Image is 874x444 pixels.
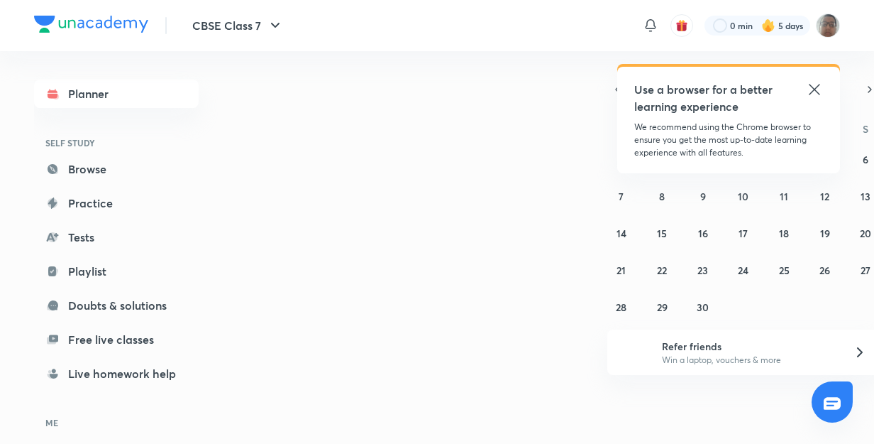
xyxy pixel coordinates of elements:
abbr: September 8, 2025 [659,190,665,203]
button: September 30, 2025 [692,296,714,318]
button: September 9, 2025 [692,185,714,207]
a: Tests [34,223,199,251]
abbr: September 21, 2025 [616,264,626,277]
img: avatar [675,19,688,32]
button: September 10, 2025 [732,185,755,207]
abbr: September 26, 2025 [819,264,830,277]
abbr: September 25, 2025 [779,264,790,277]
abbr: September 24, 2025 [738,264,748,277]
abbr: September 13, 2025 [861,190,870,203]
abbr: September 6, 2025 [863,153,868,166]
abbr: September 9, 2025 [700,190,706,203]
button: September 18, 2025 [773,222,795,244]
h5: Use a browser for a better learning experience [634,81,775,115]
abbr: September 16, 2025 [698,227,708,240]
abbr: September 12, 2025 [820,190,829,203]
abbr: September 15, 2025 [657,227,667,240]
abbr: September 19, 2025 [820,227,830,240]
button: September 21, 2025 [610,259,633,281]
button: September 28, 2025 [610,296,633,318]
a: Browse [34,155,199,183]
abbr: September 27, 2025 [861,264,870,277]
abbr: September 23, 2025 [697,264,708,277]
a: Doubts & solutions [34,291,199,320]
abbr: September 30, 2025 [697,300,709,314]
abbr: September 20, 2025 [860,227,871,240]
a: Playlist [34,257,199,286]
button: September 25, 2025 [773,259,795,281]
abbr: September 28, 2025 [616,300,626,314]
h6: ME [34,411,199,435]
button: September 29, 2025 [651,296,673,318]
h6: Refer friends [662,339,836,354]
button: September 19, 2025 [814,222,836,244]
a: Practice [34,189,199,217]
button: avatar [670,14,693,37]
button: September 11, 2025 [773,185,795,207]
button: September 15, 2025 [651,222,673,244]
a: Free live classes [34,325,199,354]
button: September 7, 2025 [610,185,633,207]
abbr: September 29, 2025 [657,300,668,314]
a: Planner [34,80,199,108]
img: Vinayak Mishra [816,13,840,38]
button: September 14, 2025 [610,222,633,244]
img: streak [761,18,775,33]
img: referral [619,338,647,367]
abbr: September 14, 2025 [616,227,626,240]
p: We recommend using the Chrome browser to ensure you get the most up-to-date learning experience w... [634,121,823,159]
abbr: September 11, 2025 [780,190,788,203]
abbr: Saturday [863,122,868,136]
button: September 16, 2025 [692,222,714,244]
button: September 26, 2025 [814,259,836,281]
button: September 17, 2025 [732,222,755,244]
h6: SELF STUDY [34,131,199,155]
p: Win a laptop, vouchers & more [662,354,836,367]
a: Live homework help [34,359,199,388]
abbr: September 17, 2025 [739,227,748,240]
button: September 22, 2025 [651,259,673,281]
a: Company Logo [34,16,148,36]
abbr: September 7, 2025 [619,190,624,203]
button: September 24, 2025 [732,259,755,281]
button: September 23, 2025 [692,259,714,281]
button: CBSE Class 7 [184,11,292,40]
abbr: September 10, 2025 [738,190,748,203]
button: September 12, 2025 [814,185,836,207]
abbr: September 18, 2025 [779,227,789,240]
button: September 8, 2025 [651,185,673,207]
img: Company Logo [34,16,148,33]
abbr: September 22, 2025 [657,264,667,277]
